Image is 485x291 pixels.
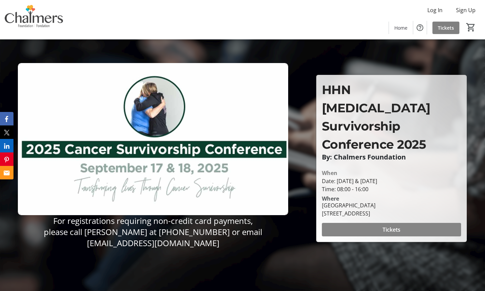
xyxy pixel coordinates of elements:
button: Help [413,21,427,34]
button: Cart [465,21,477,33]
span: HHN [MEDICAL_DATA] Survivorship Conference 2025 [322,82,430,152]
span: Sign Up [456,6,476,14]
div: When [322,169,337,177]
span: For registrations requiring non-credit card payments, [53,215,253,226]
img: Chalmers Foundation's Logo [4,3,64,36]
a: Home [389,22,413,34]
a: Tickets [432,22,459,34]
span: Tickets [438,24,454,31]
button: Sign Up [451,5,481,16]
span: Home [394,24,407,31]
button: Log In [422,5,448,16]
span: Tickets [383,226,400,234]
img: Campaign CTA Media Photo [18,63,288,215]
span: please call [PERSON_NAME] at [PHONE_NUMBER] or email [EMAIL_ADDRESS][DOMAIN_NAME] [44,226,262,249]
span: Log In [427,6,443,14]
div: [GEOGRAPHIC_DATA] [322,201,375,209]
div: Where [322,196,339,201]
button: Tickets [322,223,461,236]
p: By: Chalmers Foundation [322,153,461,161]
div: Date: [DATE] & [DATE] Time: 08:00 - 16:00 [322,177,461,193]
div: [STREET_ADDRESS] [322,209,375,217]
